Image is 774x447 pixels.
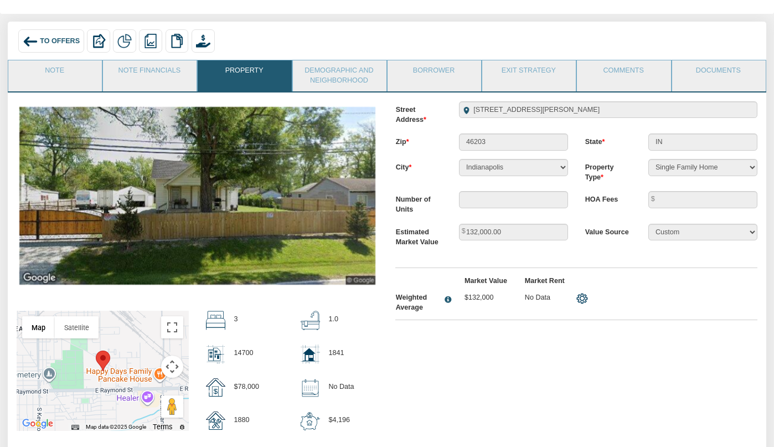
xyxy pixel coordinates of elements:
[234,311,238,330] p: 3
[293,60,385,91] a: Demographic and Neighborhood
[143,34,158,48] img: reports.png
[22,316,55,338] button: Show street map
[40,37,80,45] span: To Offers
[387,101,450,125] label: Street Address
[516,276,576,286] label: Market Rent
[456,276,517,286] label: Market Value
[206,378,225,397] img: sold_price.svg
[301,378,320,398] img: sold_date.svg
[301,345,320,364] img: home_size.svg
[396,293,441,313] div: Weighted Average
[19,417,56,431] a: Open this area in Google Maps (opens a new window)
[388,60,480,88] a: Borrower
[234,412,249,430] p: 1880
[117,34,132,48] img: partial.png
[482,60,575,88] a: Exit Strategy
[465,293,508,303] p: $132,000
[91,34,106,48] img: export.svg
[328,311,338,330] p: 1.0
[55,316,99,338] button: Show satellite imagery
[196,34,210,48] img: purchase_offer.png
[19,107,375,285] img: 576457
[576,293,587,304] img: settings.png
[179,423,185,431] a: Report errors in the road map or imagery to Google
[103,60,195,88] a: Note Financials
[161,395,183,418] button: Drag Pegman onto the map to open Street View
[525,293,568,303] p: No Data
[387,133,450,147] label: Zip
[96,351,110,371] div: Marker
[8,60,101,88] a: Note
[301,311,320,330] img: bath.svg
[387,224,450,248] label: Estimated Market Value
[328,412,349,430] p: $4,196
[86,424,146,430] span: Map data ©2025 Google
[672,60,765,88] a: Documents
[234,345,253,363] p: 14700
[153,423,172,431] a: Terms (opens in new tab)
[301,412,320,431] img: down_payment.svg
[71,423,79,431] button: Keyboard shortcuts
[161,356,183,378] button: Map camera controls
[576,159,639,183] label: Property Type
[576,133,639,147] label: State
[161,316,183,338] button: Toggle fullscreen view
[577,60,669,88] a: Comments
[198,60,290,88] a: Property
[234,378,259,397] p: $78,000
[328,345,344,363] p: 1841
[576,224,639,238] label: Value Source
[170,34,184,48] img: copy.png
[328,378,354,397] p: No Data
[206,345,225,364] img: lot_size.svg
[206,311,225,330] img: beds.svg
[19,417,56,431] img: Google
[387,159,450,173] label: City
[206,412,225,430] img: year_built.svg
[576,191,639,205] label: HOA Fees
[23,34,38,49] img: back_arrow_left_icon.svg
[387,191,450,215] label: Number of Units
